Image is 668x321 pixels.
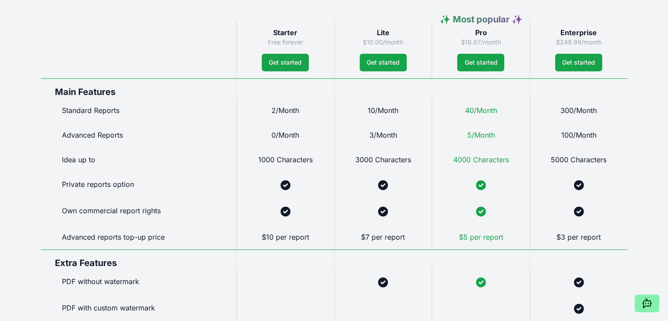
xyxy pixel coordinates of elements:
span: 40/Month [465,106,497,115]
div: Private reports option [41,172,236,198]
span: 1000 Characters [258,155,313,164]
span: 0/Month [271,131,299,139]
span: $5 per report [459,233,503,241]
span: 3000 Characters [355,155,411,164]
span: $7 per report [361,233,405,241]
div: Advanced Reports [41,123,236,147]
div: Advanced reports top-up price [41,225,236,249]
div: PDF without watermark [41,269,236,295]
span: 5000 Characters [551,155,607,164]
span: 300/Month [560,106,597,115]
div: Main Features [41,78,236,98]
div: Standard Reports [41,98,236,123]
a: Get started [360,54,407,71]
span: 2/Month [271,106,299,115]
span: 10/Month [368,106,398,115]
span: 5/Month [467,131,495,139]
p: $249.99/month [537,38,621,47]
h3: Starter [244,27,327,38]
a: Get started [555,54,602,71]
h3: Enterprise [537,27,621,38]
span: 4000 Characters [453,155,509,164]
div: Extra Features [41,249,236,269]
span: ✨ Most popular ✨ [439,14,522,25]
h3: Lite [342,27,425,38]
p: $10.00/month [342,38,425,47]
span: 3/Month [369,131,397,139]
span: $10 per report [262,233,309,241]
a: Get started [457,54,504,71]
p: Free forever [244,38,327,47]
span: $3 per report [556,233,601,241]
p: $16.67/month [439,38,523,47]
span: 100/Month [561,131,596,139]
h3: Pro [439,27,523,38]
a: Get started [262,54,309,71]
div: Own commercial report rights [41,198,236,225]
div: Idea up to [41,147,236,172]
